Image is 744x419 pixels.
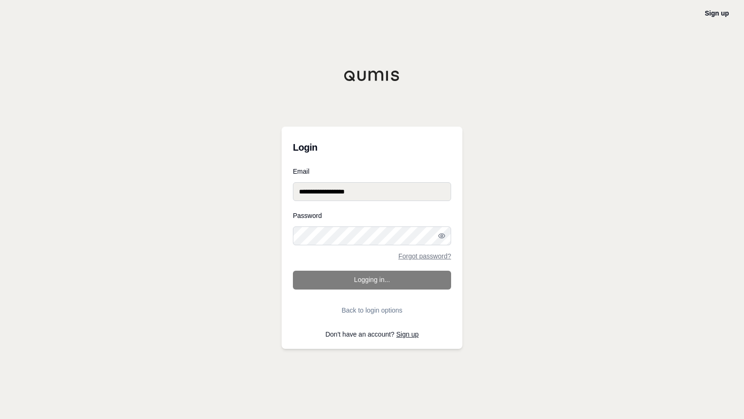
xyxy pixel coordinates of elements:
[344,70,400,81] img: Qumis
[293,331,451,338] p: Don't have an account?
[398,253,451,259] a: Forgot password?
[293,138,451,157] h3: Login
[705,9,729,17] a: Sign up
[396,330,419,338] a: Sign up
[293,212,451,219] label: Password
[293,301,451,320] button: Back to login options
[293,168,451,175] label: Email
